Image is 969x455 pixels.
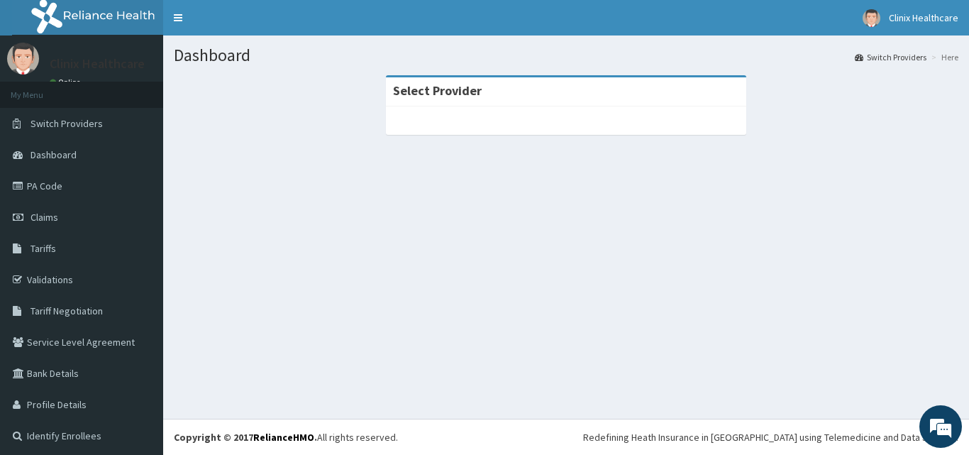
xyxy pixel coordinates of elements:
a: RelianceHMO [253,431,314,444]
span: Claims [31,211,58,224]
strong: Select Provider [393,82,482,99]
span: Clinix Healthcare [889,11,958,24]
p: Clinix Healthcare [50,57,145,70]
a: Online [50,77,84,87]
a: Switch Providers [855,51,926,63]
footer: All rights reserved. [163,419,969,455]
span: Switch Providers [31,117,103,130]
div: Redefining Heath Insurance in [GEOGRAPHIC_DATA] using Telemedicine and Data Science! [583,430,958,444]
img: User Image [7,43,39,75]
span: Tariffs [31,242,56,255]
img: User Image [863,9,880,27]
span: Tariff Negotiation [31,305,103,317]
span: Dashboard [31,148,77,161]
strong: Copyright © 2017 . [174,431,317,444]
h1: Dashboard [174,46,958,65]
li: Here [928,51,958,63]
